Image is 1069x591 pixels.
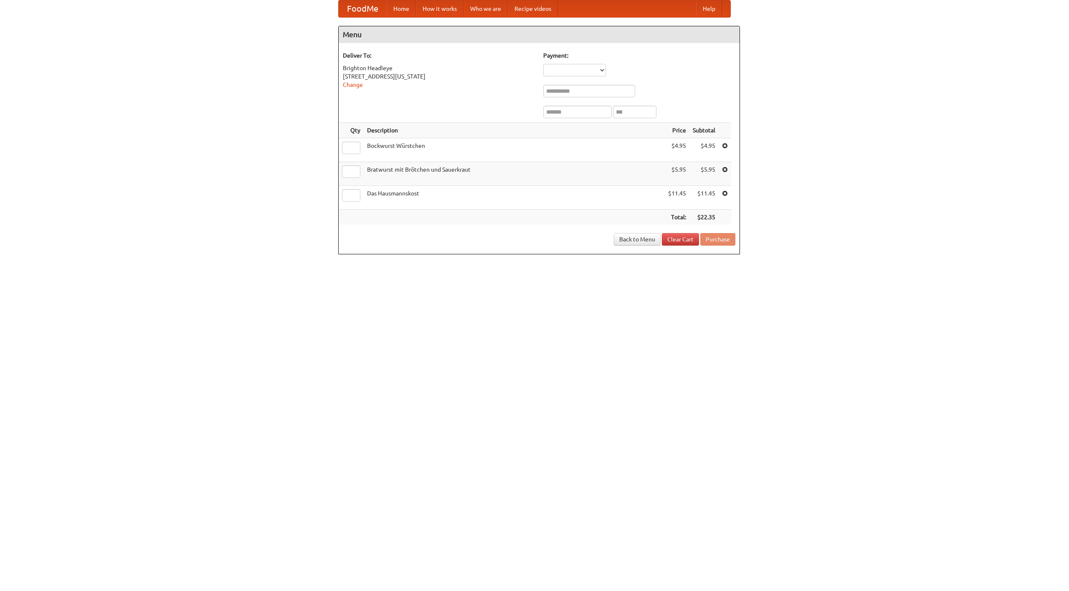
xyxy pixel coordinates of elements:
[343,51,535,60] h5: Deliver To:
[543,51,735,60] h5: Payment:
[696,0,722,17] a: Help
[339,0,387,17] a: FoodMe
[339,123,364,138] th: Qty
[508,0,558,17] a: Recipe videos
[662,233,699,246] a: Clear Cart
[689,210,719,225] th: $22.35
[339,26,740,43] h4: Menu
[689,186,719,210] td: $11.45
[416,0,464,17] a: How it works
[343,64,535,72] div: Brighton Headleye
[689,162,719,186] td: $5.95
[364,186,665,210] td: Das Hausmannskost
[665,123,689,138] th: Price
[343,81,363,88] a: Change
[614,233,661,246] a: Back to Menu
[464,0,508,17] a: Who we are
[700,233,735,246] button: Purchase
[364,162,665,186] td: Bratwurst mit Brötchen und Sauerkraut
[665,138,689,162] td: $4.95
[343,72,535,81] div: [STREET_ADDRESS][US_STATE]
[364,123,665,138] th: Description
[689,123,719,138] th: Subtotal
[665,210,689,225] th: Total:
[689,138,719,162] td: $4.95
[387,0,416,17] a: Home
[665,186,689,210] td: $11.45
[665,162,689,186] td: $5.95
[364,138,665,162] td: Bockwurst Würstchen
